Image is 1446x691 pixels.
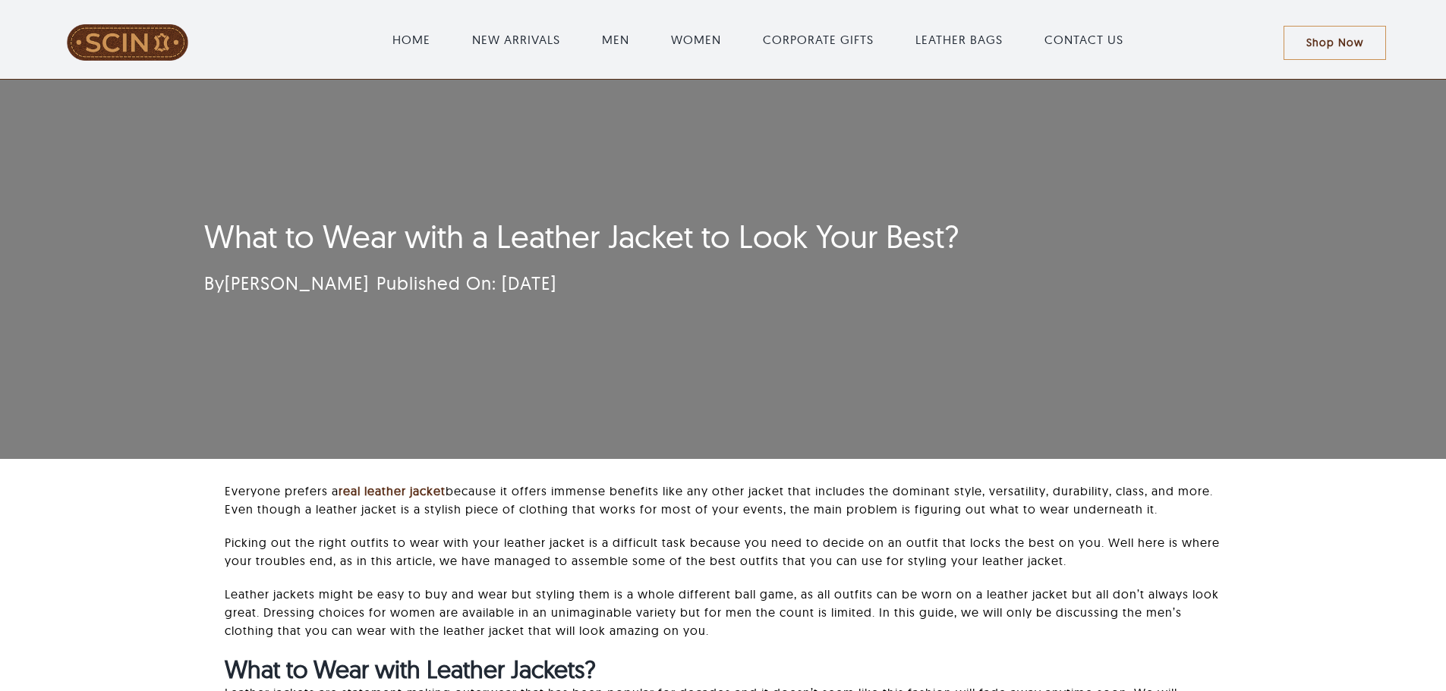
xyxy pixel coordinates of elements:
[392,30,430,49] a: HOME
[225,482,1222,518] p: Everyone prefers a because it offers immense benefits like any other jacket that includes the dom...
[339,483,446,498] a: real leather jacket
[915,30,1003,49] a: LEATHER BAGS
[225,272,369,294] a: [PERSON_NAME]
[472,30,560,49] a: NEW ARRIVALS
[1306,36,1363,49] span: Shop Now
[225,654,596,684] strong: What to Wear with Leather Jackets?
[204,272,369,294] span: By
[671,30,721,49] a: WOMEN
[204,218,1061,256] h1: What to Wear with a Leather Jacket to Look Your Best?
[225,585,1222,639] p: Leather jackets might be easy to buy and wear but styling them is a whole different ball game, as...
[1044,30,1123,49] a: CONTACT US
[763,30,874,49] a: CORPORATE GIFTS
[1284,26,1386,60] a: Shop Now
[225,533,1222,570] p: Picking out the right outfits to wear with your leather jacket is a difficult task because you ne...
[376,272,556,294] span: Published On: [DATE]
[602,30,629,49] a: MEN
[233,15,1284,64] nav: Main Menu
